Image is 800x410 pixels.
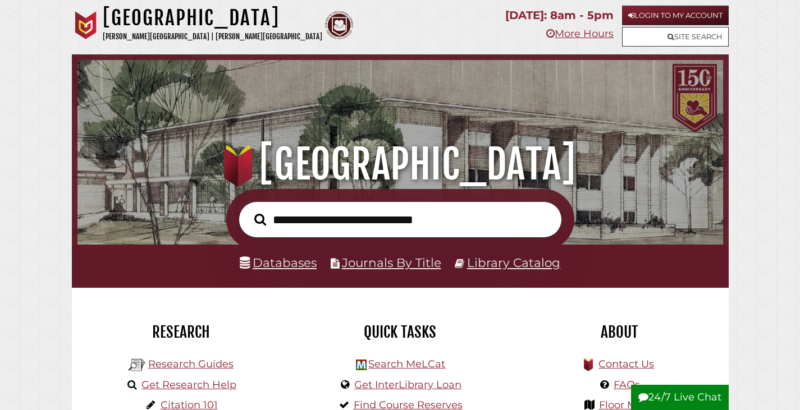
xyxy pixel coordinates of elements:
[622,6,729,25] a: Login to My Account
[148,358,234,370] a: Research Guides
[356,360,367,370] img: Hekman Library Logo
[129,357,145,374] img: Hekman Library Logo
[72,11,100,39] img: Calvin University
[240,255,317,270] a: Databases
[622,27,729,47] a: Site Search
[467,255,560,270] a: Library Catalog
[505,6,614,25] p: [DATE]: 8am - 5pm
[103,30,322,43] p: [PERSON_NAME][GEOGRAPHIC_DATA] | [PERSON_NAME][GEOGRAPHIC_DATA]
[546,27,614,40] a: More Hours
[518,323,720,342] h2: About
[299,323,501,342] h2: Quick Tasks
[249,210,272,229] button: Search
[80,323,282,342] h2: Research
[254,213,266,226] i: Search
[614,379,640,391] a: FAQs
[598,358,654,370] a: Contact Us
[141,379,236,391] a: Get Research Help
[103,6,322,30] h1: [GEOGRAPHIC_DATA]
[354,379,461,391] a: Get InterLibrary Loan
[89,140,711,189] h1: [GEOGRAPHIC_DATA]
[325,11,353,39] img: Calvin Theological Seminary
[368,358,445,370] a: Search MeLCat
[342,255,441,270] a: Journals By Title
